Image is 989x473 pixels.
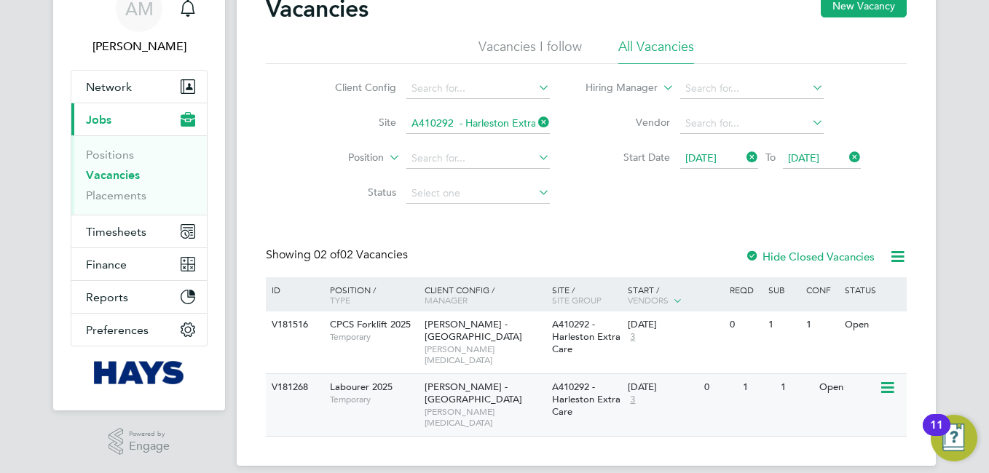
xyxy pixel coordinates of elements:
[129,440,170,453] span: Engage
[685,151,717,164] span: [DATE]
[71,215,207,247] button: Timesheets
[841,311,905,338] div: Open
[930,425,943,444] div: 11
[406,79,550,99] input: Search for...
[71,361,208,384] a: Go to home page
[425,294,468,306] span: Manager
[765,311,803,338] div: 1
[618,38,694,64] li: All Vacancies
[425,318,522,343] span: [PERSON_NAME] - [GEOGRAPHIC_DATA]
[680,79,824,99] input: Search for...
[129,428,170,440] span: Powered by
[803,277,840,302] div: Conf
[319,277,421,312] div: Position /
[109,428,170,456] a: Powered byEngage
[478,38,582,64] li: Vacancies I follow
[739,374,777,401] div: 1
[86,168,140,182] a: Vacancies
[268,374,319,401] div: V181268
[425,343,545,366] span: [PERSON_NAME][MEDICAL_DATA]
[628,381,697,394] div: [DATE]
[406,114,550,134] input: Search for...
[314,247,408,262] span: 02 Vacancies
[330,318,411,330] span: CPCS Forklift 2025
[406,148,550,169] input: Search for...
[765,277,803,302] div: Sub
[314,247,340,262] span: 02 of
[701,374,738,401] div: 0
[71,38,208,55] span: Anuja Mishra
[552,381,620,418] span: A410292 - Harleston Extra Care
[628,331,637,343] span: 3
[86,148,134,162] a: Positions
[86,323,149,337] span: Preferences
[425,406,545,429] span: [PERSON_NAME][MEDICAL_DATA]
[931,415,977,461] button: Open Resource Center, 11 new notifications
[86,80,132,94] span: Network
[745,250,875,263] label: Hide Closed Vacancies
[300,151,384,165] label: Position
[71,103,207,135] button: Jobs
[312,116,396,129] label: Site
[86,188,146,202] a: Placements
[330,394,417,405] span: Temporary
[816,374,879,401] div: Open
[86,258,127,271] span: Finance
[86,290,128,304] span: Reports
[330,294,350,306] span: Type
[841,277,905,302] div: Status
[761,148,780,167] span: To
[268,277,319,302] div: ID
[586,116,670,129] label: Vendor
[421,277,548,312] div: Client Config /
[312,186,396,199] label: Status
[406,183,550,204] input: Select one
[788,151,819,164] span: [DATE]
[552,294,602,306] span: Site Group
[680,114,824,134] input: Search for...
[574,81,658,95] label: Hiring Manager
[777,374,815,401] div: 1
[624,277,726,314] div: Start /
[71,314,207,346] button: Preferences
[312,81,396,94] label: Client Config
[628,394,637,406] span: 3
[330,381,393,393] span: Labourer 2025
[71,71,207,103] button: Network
[628,319,722,331] div: [DATE]
[803,311,840,338] div: 1
[266,247,411,263] div: Showing
[71,248,207,280] button: Finance
[628,294,669,306] span: Vendors
[425,381,522,405] span: [PERSON_NAME] - [GEOGRAPHIC_DATA]
[726,311,764,338] div: 0
[268,311,319,338] div: V181516
[330,331,417,343] span: Temporary
[86,113,111,127] span: Jobs
[726,277,764,302] div: Reqd
[71,281,207,313] button: Reports
[548,277,625,312] div: Site /
[71,135,207,215] div: Jobs
[552,318,620,355] span: A410292 - Harleston Extra Care
[94,361,185,384] img: hays-logo-retina.png
[86,225,146,239] span: Timesheets
[586,151,670,164] label: Start Date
